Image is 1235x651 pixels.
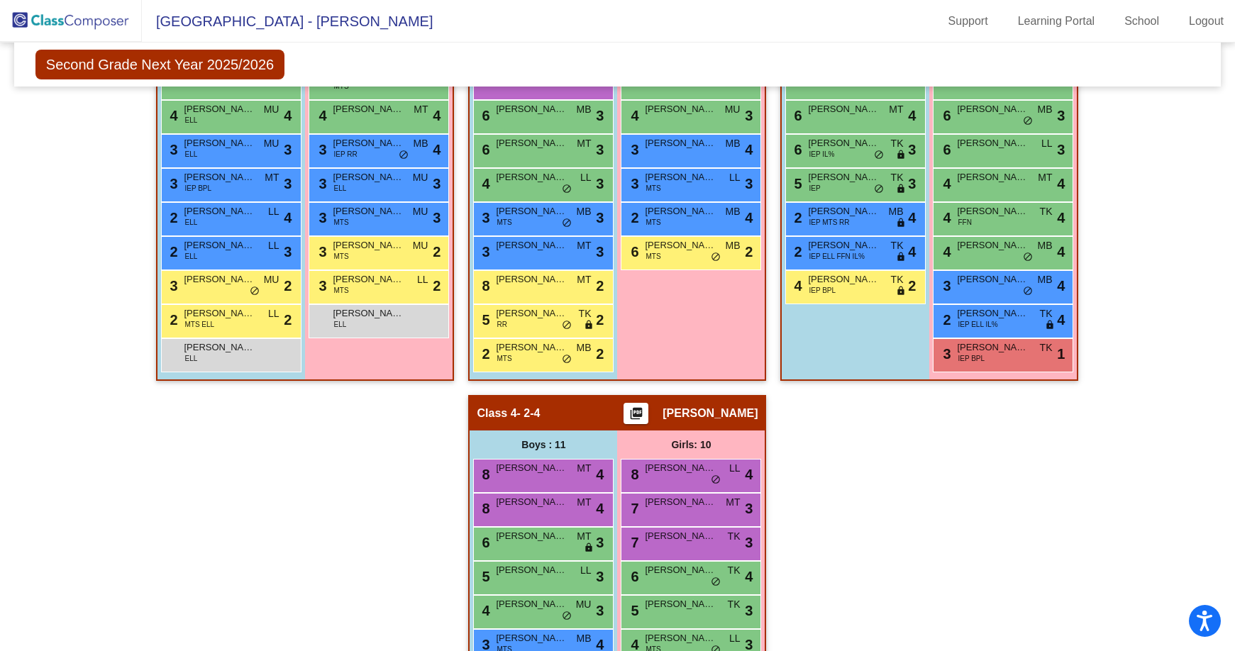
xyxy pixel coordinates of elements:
span: [PERSON_NAME] [957,340,1028,355]
span: [PERSON_NAME] [645,597,716,611]
span: 3 [315,142,326,157]
span: do_not_disturb_alt [562,184,572,195]
span: MTS [646,217,660,228]
span: 3 [596,173,604,194]
span: MB [576,204,591,219]
span: MB [888,204,903,219]
span: [PERSON_NAME] [645,204,716,218]
span: lock [584,320,594,331]
span: do_not_disturb_alt [562,611,572,622]
span: 4 [1057,241,1065,262]
span: 3 [596,207,604,228]
span: 7 [627,535,638,550]
span: 3 [315,176,326,191]
span: 2 [745,241,753,262]
span: ELL [184,353,197,364]
div: Girls: 10 [617,430,765,459]
span: 2 [596,309,604,330]
span: MTS [646,183,660,194]
span: MU [413,204,428,219]
span: [PERSON_NAME] [PERSON_NAME] [496,461,567,475]
span: 5 [478,312,489,328]
span: 4 [1057,275,1065,296]
span: [PERSON_NAME] [957,306,1028,321]
span: [PERSON_NAME] [645,529,716,543]
span: 3 [315,210,326,226]
span: Class 4 [477,406,516,421]
span: 4 [1057,309,1065,330]
span: lock [896,286,906,297]
span: LL [268,204,279,219]
span: 4 [596,464,604,485]
span: 6 [627,569,638,584]
span: LL [1041,136,1053,151]
span: [PERSON_NAME] [645,238,716,252]
span: 3 [596,566,604,587]
span: do_not_disturb_alt [1023,286,1033,297]
span: 7 [627,501,638,516]
span: LL [729,461,741,476]
span: 4 [284,105,292,126]
span: MB [576,340,591,355]
span: Second Grade Next Year 2025/2026 [35,50,284,79]
span: 3 [627,142,638,157]
span: TK [728,597,741,612]
span: [GEOGRAPHIC_DATA] - [PERSON_NAME] [142,10,433,33]
span: MB [1037,102,1052,117]
span: 1 [1057,343,1065,365]
span: 3 [166,278,177,294]
span: [PERSON_NAME] [645,631,716,645]
span: 8 [478,501,489,516]
span: [PERSON_NAME] [808,238,879,252]
span: 3 [433,173,441,194]
span: lock [584,542,594,554]
span: [PERSON_NAME] [957,136,1028,150]
span: do_not_disturb_alt [874,150,884,161]
span: 3 [745,600,753,621]
span: TK [891,170,904,185]
span: 3 [478,244,489,260]
span: [PERSON_NAME] [333,238,404,252]
span: 5 [790,176,802,191]
span: 6 [478,108,489,123]
span: [PERSON_NAME] [645,102,716,116]
span: MTS [333,217,348,228]
span: TK [1040,340,1053,355]
span: 3 [596,139,604,160]
span: [PERSON_NAME] [663,406,758,421]
span: 3 [745,532,753,553]
span: TK [891,136,904,151]
span: [PERSON_NAME] [333,102,404,116]
span: 4 [1057,207,1065,228]
span: [PERSON_NAME] [645,136,716,150]
span: MU [413,170,428,185]
span: ELL [184,149,197,160]
span: 3 [478,210,489,226]
span: [PERSON_NAME] [808,170,879,184]
span: [PERSON_NAME] [496,204,567,218]
span: MT [265,170,279,185]
span: 4 [478,603,489,618]
span: 3 [433,207,441,228]
span: 6 [478,535,489,550]
span: do_not_disturb_alt [562,354,572,365]
span: [PERSON_NAME] [957,272,1028,286]
span: [PERSON_NAME] [645,563,716,577]
span: IEP BPL [958,353,985,364]
span: [PERSON_NAME] [333,136,404,150]
span: 2 [284,309,292,330]
span: do_not_disturb_alt [711,474,721,486]
span: 3 [939,346,951,362]
span: [PERSON_NAME] [PERSON_NAME] [184,306,255,321]
span: MTS [333,251,348,262]
span: [PERSON_NAME] [957,238,1028,252]
span: 3 [908,139,916,160]
span: [PERSON_NAME] [808,272,879,286]
span: 6 [627,244,638,260]
span: lock [896,150,906,161]
span: 2 [284,275,292,296]
span: MU [264,136,279,151]
span: MU [725,102,741,117]
span: 2 [596,275,604,296]
span: 2 [596,343,604,365]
